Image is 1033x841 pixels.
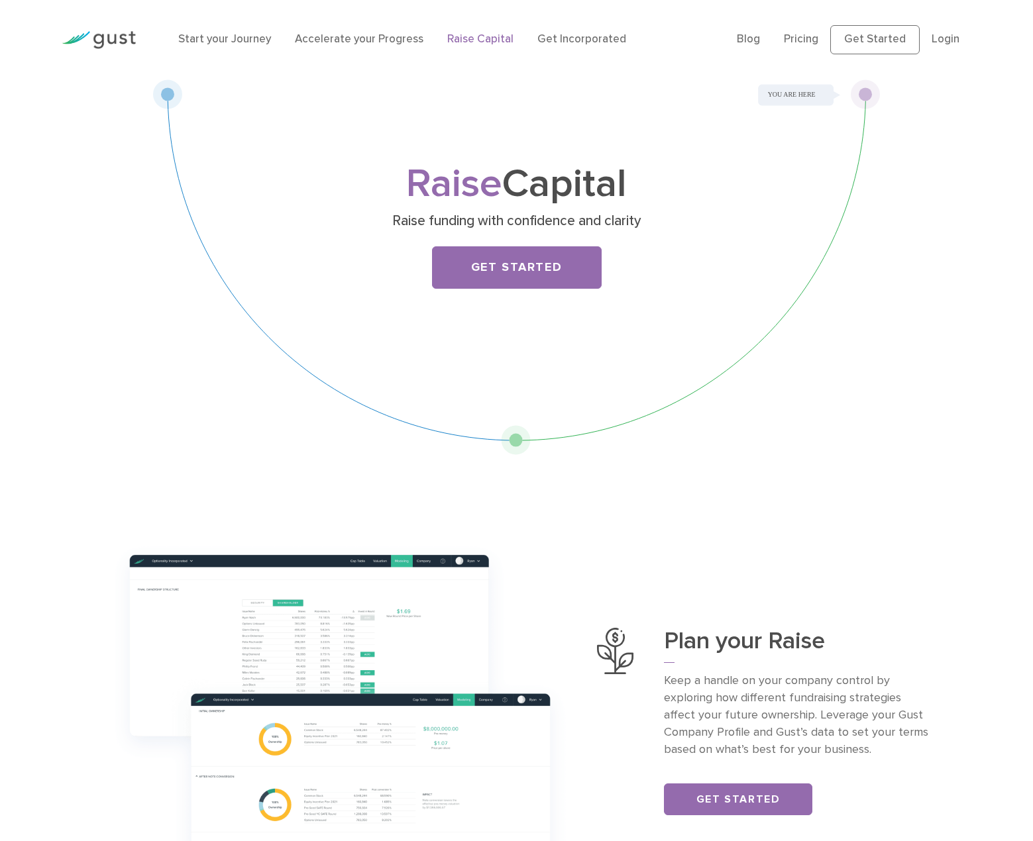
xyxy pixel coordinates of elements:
a: Accelerate your Progress [295,32,423,46]
a: Get Started [432,246,602,289]
a: Blog [737,32,760,46]
h3: Plan your Raise [664,628,930,663]
a: Login [932,32,959,46]
img: Gust Logo [62,31,136,49]
p: Raise funding with confidence and clarity [260,212,773,230]
h1: Capital [255,166,779,203]
a: Start your Journey [178,32,271,46]
a: Get Incorporated [537,32,626,46]
a: Pricing [784,32,818,46]
a: Raise Capital [447,32,514,46]
span: Raise [406,160,502,207]
img: Plan Your Raise [597,628,633,674]
p: Keep a handle on your company control by exploring how different fundraising strategies affect yo... [664,672,930,758]
a: Get Started [664,783,812,815]
a: Get Started [830,25,920,54]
